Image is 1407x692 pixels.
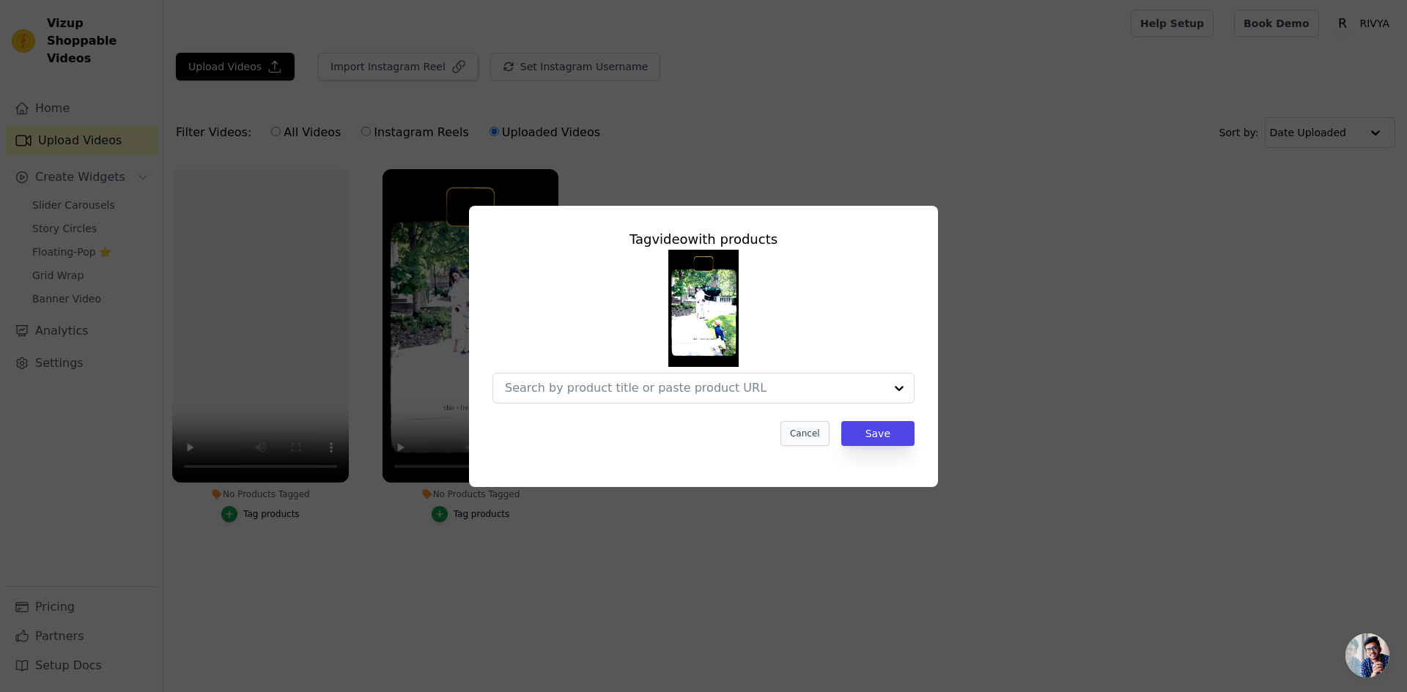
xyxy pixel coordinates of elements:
[505,381,885,395] input: Search by product title or paste product URL
[668,250,739,367] img: tn-d7d9b8ca361f433796fb0b0d7685ad76.png
[1345,633,1389,677] div: Ouvrir le chat
[841,421,915,446] button: Save
[780,421,830,446] button: Cancel
[492,229,915,250] div: Tag video with products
